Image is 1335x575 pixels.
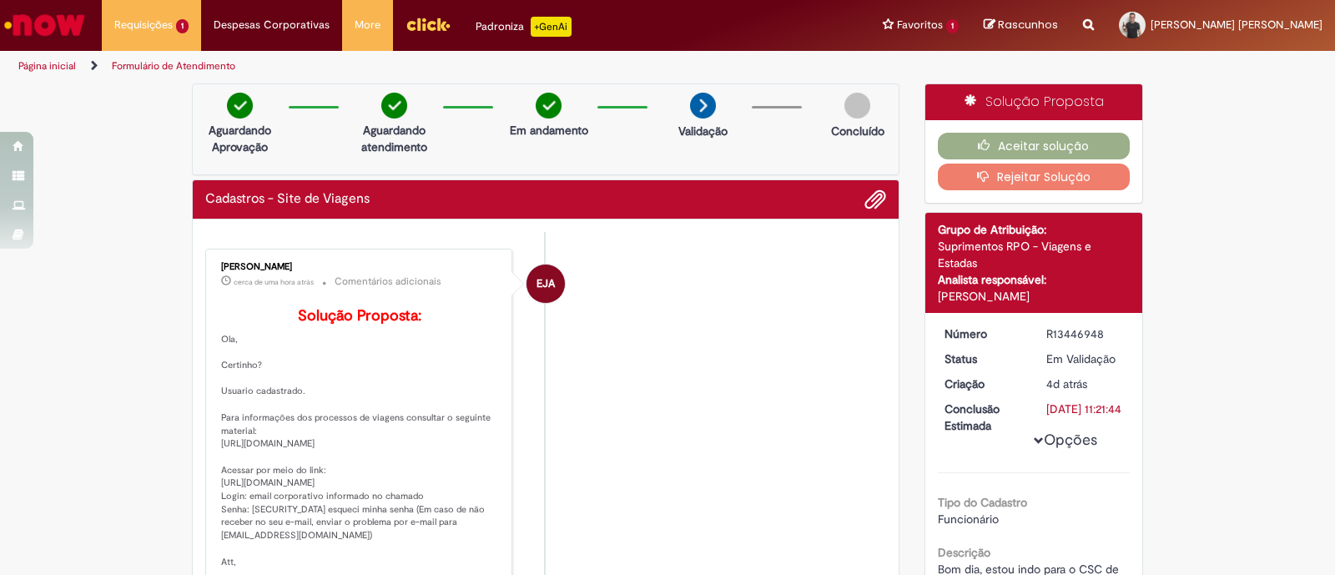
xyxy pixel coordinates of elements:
[938,238,1131,271] div: Suprimentos RPO - Viagens e Estadas
[335,275,441,289] small: Comentários adicionais
[381,93,407,119] img: check-circle-green.png
[234,277,314,287] span: cerca de uma hora atrás
[1046,351,1124,367] div: Em Validação
[984,18,1058,33] a: Rascunhos
[112,59,235,73] a: Formulário de Atendimento
[690,93,716,119] img: arrow-next.png
[510,122,588,139] p: Em andamento
[221,308,499,568] p: Ola, Certinho? Usuario cadastrado. Para informações dos processos de viagens consultar o seguinte...
[205,192,370,207] h2: Cadastros - Site de Viagens Histórico de tíquete
[2,8,88,42] img: ServiceNow
[938,545,990,560] b: Descrição
[536,93,562,119] img: check-circle-green.png
[946,19,959,33] span: 1
[938,164,1131,190] button: Rejeitar Solução
[476,17,572,37] div: Padroniza
[998,17,1058,33] span: Rascunhos
[114,17,173,33] span: Requisições
[897,17,943,33] span: Favoritos
[932,376,1035,392] dt: Criação
[18,59,76,73] a: Página inicial
[925,84,1143,120] div: Solução Proposta
[176,19,189,33] span: 1
[938,133,1131,159] button: Aceitar solução
[221,262,499,272] div: [PERSON_NAME]
[932,325,1035,342] dt: Número
[938,495,1027,510] b: Tipo do Cadastro
[932,401,1035,434] dt: Conclusão Estimada
[1046,401,1124,417] div: [DATE] 11:21:44
[354,122,435,155] p: Aguardando atendimento
[938,288,1131,305] div: [PERSON_NAME]
[932,351,1035,367] dt: Status
[526,265,565,303] div: Emilio Jose Andres Casado
[844,93,870,119] img: img-circle-grey.png
[1046,376,1087,391] span: 4d atrás
[938,271,1131,288] div: Analista responsável:
[831,123,884,139] p: Concluído
[199,122,280,155] p: Aguardando Aprovação
[1046,376,1124,392] div: 26/08/2025 09:21:40
[678,123,728,139] p: Validação
[537,264,555,304] span: EJA
[13,51,878,82] ul: Trilhas de página
[214,17,330,33] span: Despesas Corporativas
[938,221,1131,238] div: Grupo de Atribuição:
[298,306,421,325] b: Solução Proposta:
[406,12,451,37] img: click_logo_yellow_360x200.png
[1046,325,1124,342] div: R13446948
[355,17,380,33] span: More
[234,277,314,287] time: 29/08/2025 13:05:29
[227,93,253,119] img: check-circle-green.png
[1151,18,1322,32] span: [PERSON_NAME] [PERSON_NAME]
[938,512,999,527] span: Funcionário
[1046,376,1087,391] time: 26/08/2025 09:21:40
[531,17,572,37] p: +GenAi
[864,189,886,210] button: Adicionar anexos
